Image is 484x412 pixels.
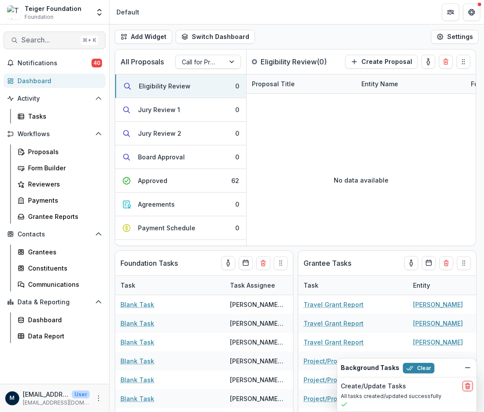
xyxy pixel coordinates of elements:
button: Settings [431,30,479,44]
a: Travel Grant Report [304,338,364,347]
button: Open Activity [4,92,106,106]
a: Blank Task [120,356,154,366]
div: Dashboard [18,76,99,85]
div: Teiger Foundation [25,4,81,13]
button: Payment Schedule0 [115,216,246,240]
button: Jury Review 20 [115,122,246,145]
div: 0 [235,81,239,91]
button: Open Data & Reporting [4,295,106,309]
div: Task [298,281,324,290]
div: Related Proposal [290,281,353,290]
a: Project/Programming Report - Conversation [304,375,403,384]
a: Project/Programming Report - Conversation [304,394,403,403]
a: Blank Task [120,375,154,384]
div: 0 [235,223,239,232]
a: Grantee Reports [14,209,106,224]
button: Open Workflows [4,127,106,141]
div: Default [117,7,139,17]
div: Proposal Title [247,74,356,93]
div: Task Assignee [225,276,290,295]
div: Jury Review 2 [138,129,181,138]
div: 0 [235,152,239,162]
p: All Proposals [120,56,164,67]
button: Delete card [256,256,270,270]
div: Task [115,281,141,290]
div: Communications [28,280,99,289]
div: Related Proposal [290,276,400,295]
div: Task Assignee [225,281,280,290]
a: Blank Task [120,394,154,403]
button: Approved62 [115,169,246,193]
a: Reviewers [14,177,106,191]
button: Create Proposal [345,55,418,69]
div: Board Approval [138,152,185,162]
div: [PERSON_NAME] [PERSON_NAME] ([EMAIL_ADDRESS][DOMAIN_NAME]) [230,300,285,309]
button: Calendar [239,256,253,270]
h2: Background Tasks [341,364,399,372]
a: [PERSON_NAME] [413,338,463,347]
span: Workflows [18,130,92,138]
a: Payments [14,193,106,208]
a: Blank Task [120,338,154,347]
button: Open entity switcher [93,4,106,21]
div: Entity [408,281,435,290]
span: Contacts [18,231,92,238]
button: Partners [442,4,459,21]
span: Activity [18,95,92,102]
div: 0 [235,105,239,114]
img: Teiger Foundation [7,5,21,19]
p: Eligibility Review ( 0 ) [261,56,327,67]
div: 0 [235,129,239,138]
div: [PERSON_NAME] [PERSON_NAME] ([EMAIL_ADDRESS][DOMAIN_NAME]) [230,338,285,347]
p: All tasks created/updated successfully [341,392,473,400]
div: Task [115,276,225,295]
a: [PERSON_NAME] [413,319,463,328]
button: toggle-assigned-to-me [404,256,418,270]
p: [EMAIL_ADDRESS][DOMAIN_NAME] [23,390,68,399]
div: [PERSON_NAME] [PERSON_NAME] ([EMAIL_ADDRESS][DOMAIN_NAME]) [230,319,285,328]
button: Get Help [463,4,480,21]
span: Notifications [18,60,92,67]
a: Communications [14,277,106,292]
a: Travel Grant Report [304,319,364,328]
div: [PERSON_NAME] [PERSON_NAME] ([EMAIL_ADDRESS][DOMAIN_NAME]) [230,394,285,403]
div: Entity Name [356,74,466,93]
div: Jury Review 1 [138,105,180,114]
a: Constituents [14,261,106,275]
div: Grantee Reports [28,212,99,221]
p: No data available [334,176,389,185]
a: Blank Task [120,319,154,328]
button: Board Approval0 [115,145,246,169]
div: Constituents [28,264,99,273]
button: Calendar [422,256,436,270]
div: Dashboard [28,315,99,324]
button: Notifications40 [4,56,106,70]
div: Proposals [28,147,99,156]
a: [PERSON_NAME] [413,300,463,309]
button: Dismiss [463,363,473,373]
button: Switch Dashboard [176,30,255,44]
span: 40 [92,59,102,67]
a: Blank Task [120,300,154,309]
div: Payment Schedule [138,223,195,232]
a: Proposals [14,144,106,159]
div: Task [298,276,408,295]
a: Form Builder [14,161,106,175]
div: Proposal Title [247,79,300,88]
span: Search... [21,36,77,44]
a: Dashboard [4,74,106,88]
button: delete [463,381,473,391]
span: Foundation [25,13,53,21]
div: ⌘ + K [81,35,98,45]
button: Delete card [439,256,453,270]
p: [EMAIL_ADDRESS][DOMAIN_NAME] [23,399,90,407]
div: 0 [235,200,239,209]
div: Eligibility Review [139,81,191,91]
a: Travel Grant Report [304,300,364,309]
h2: Create/Update Tasks [341,383,406,390]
